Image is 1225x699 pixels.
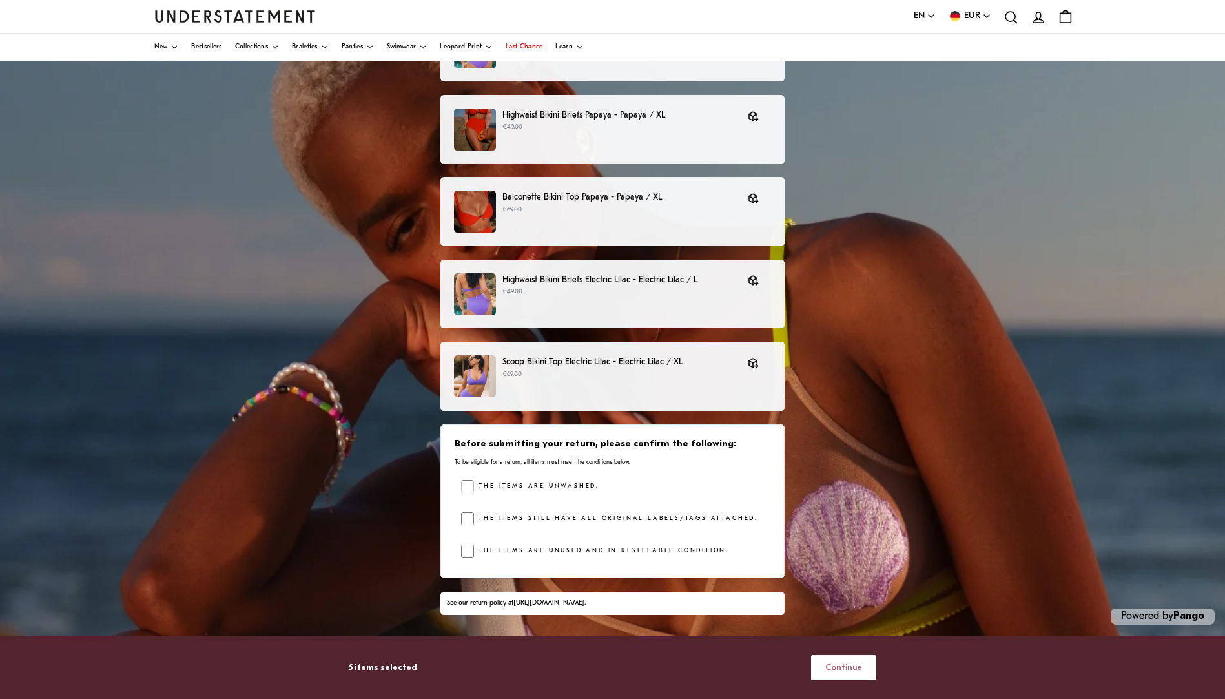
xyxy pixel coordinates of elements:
[555,44,573,50] span: Learn
[455,438,770,451] h3: Before submitting your return, please confirm the following:
[342,34,374,61] a: Panties
[440,34,493,61] a: Leopard Print
[454,355,496,397] img: 8_a82fa4ef-bf83-4433-989f-7efd8eb68fcc.jpg
[914,9,925,23] span: EN
[235,44,268,50] span: Collections
[949,9,991,23] button: EUR
[292,34,329,61] a: Bralettes
[474,512,758,525] label: The items still have all original labels/tags attached.
[235,34,279,61] a: Collections
[502,273,735,287] p: Highwaist Bikini Briefs Electric Lilac - Electric Lilac / L
[506,44,542,50] span: Last Chance
[506,34,542,61] a: Last Chance
[292,44,318,50] span: Bralettes
[342,44,363,50] span: Panties
[454,109,496,151] img: 211_bea115c4-20e2-48e3-8af6-665cbe836d1d.jpg
[513,600,584,607] a: [URL][DOMAIN_NAME]
[555,34,584,61] a: Learn
[440,44,482,50] span: Leopard Print
[964,9,980,23] span: EUR
[154,44,168,50] span: New
[502,191,735,204] p: Balconette Bikini Top Papaya - Papaya / XL
[191,34,221,61] a: Bestsellers
[1111,609,1215,625] p: Powered by
[455,458,770,466] p: To be eligible for a return, all items must meet the conditions below.
[454,273,496,315] img: 7_c99ae659-1d7d-48f0-b78c-197c1db2e1a3.jpg
[387,34,427,61] a: Swimwear
[502,205,735,215] p: €69.00
[154,34,179,61] a: New
[914,9,936,23] button: EN
[502,355,735,369] p: Scoop Bikini Top Electric Lilac - Electric Lilac / XL
[1173,611,1204,621] a: Pango
[447,598,777,609] div: See our return policy at .
[154,10,316,22] a: Understatement Homepage
[502,109,735,122] p: Highwaist Bikini Briefs Papaya - Papaya / XL
[502,287,735,297] p: €49.00
[502,370,735,380] p: €69.00
[454,191,496,233] img: 213_783138bb-aa9e-453f-aab6-1f93fbe8e977.jpg
[191,44,221,50] span: Bestsellers
[387,44,416,50] span: Swimwear
[502,122,735,132] p: €49.00
[474,480,599,493] label: The items are unwashed.
[474,545,729,558] label: The items are unused and in resellable condition.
